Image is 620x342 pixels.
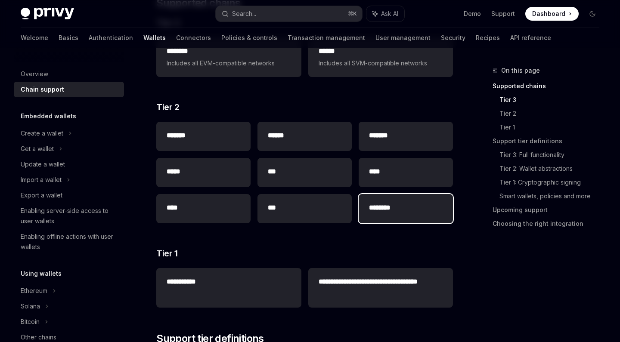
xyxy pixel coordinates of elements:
span: ⌘ K [348,10,357,17]
a: Wallets [143,28,166,48]
a: Enabling server-side access to user wallets [14,203,124,229]
div: Bitcoin [21,317,40,327]
div: Overview [21,69,48,79]
a: Supported chains [493,79,606,93]
a: Demo [464,9,481,18]
a: User management [375,28,431,48]
div: Get a wallet [21,144,54,154]
button: Search...⌘K [216,6,362,22]
a: Tier 3 [499,93,606,107]
a: Upcoming support [493,203,606,217]
a: API reference [510,28,551,48]
a: **** ***Includes all EVM-compatible networks [156,37,301,77]
div: Solana [21,301,40,311]
a: Transaction management [288,28,365,48]
a: Tier 2: Wallet abstractions [499,162,606,176]
a: Smart wallets, policies and more [499,189,606,203]
div: Enabling offline actions with user wallets [21,231,119,252]
a: Overview [14,66,124,82]
div: Update a wallet [21,159,65,169]
span: Includes all SVM-compatible networks [319,58,443,68]
div: Enabling server-side access to user wallets [21,206,119,226]
div: Chain support [21,84,64,95]
a: Chain support [14,82,124,97]
a: Basics [59,28,78,48]
a: Support tier definitions [493,134,606,148]
span: Includes all EVM-compatible networks [167,58,291,68]
a: Connectors [176,28,211,48]
h5: Embedded wallets [21,111,76,121]
a: Tier 1 [499,120,606,134]
h5: Using wallets [21,268,62,279]
a: Tier 2 [499,107,606,120]
a: Tier 3: Full functionality [499,148,606,162]
div: Import a wallet [21,175,62,185]
a: Security [441,28,465,48]
div: Export a wallet [21,190,62,200]
span: Tier 2 [156,101,179,113]
a: Enabling offline actions with user wallets [14,229,124,255]
div: Ethereum [21,286,47,296]
a: Authentication [89,28,133,48]
a: **** *Includes all SVM-compatible networks [308,37,453,77]
span: On this page [501,65,540,76]
span: Dashboard [532,9,565,18]
span: Ask AI [381,9,398,18]
a: Recipes [476,28,500,48]
a: Tier 1: Cryptographic signing [499,176,606,189]
button: Ask AI [366,6,404,22]
a: Choosing the right integration [493,217,606,231]
div: Create a wallet [21,128,63,139]
button: Toggle dark mode [586,7,599,21]
a: Update a wallet [14,157,124,172]
a: Welcome [21,28,48,48]
span: Tier 1 [156,247,177,259]
a: Support [491,9,515,18]
a: Export a wallet [14,188,124,203]
div: Search... [232,9,256,19]
a: Dashboard [525,7,579,21]
img: dark logo [21,8,74,20]
a: Policies & controls [221,28,277,48]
